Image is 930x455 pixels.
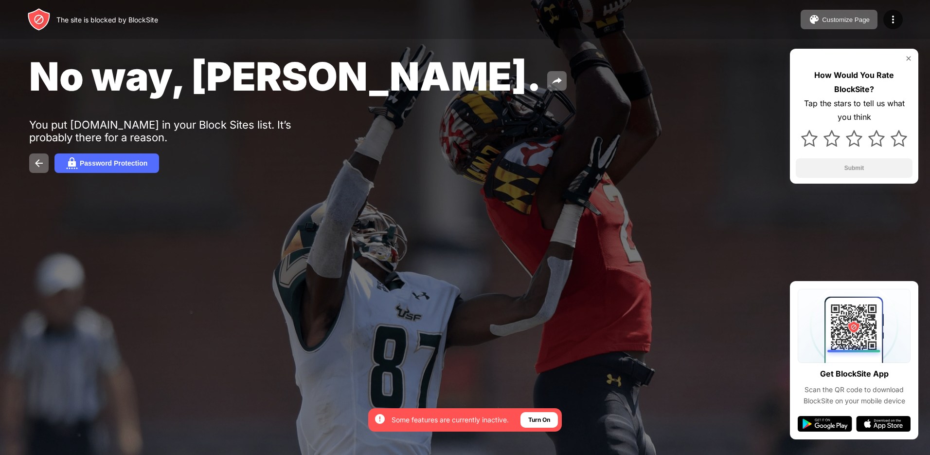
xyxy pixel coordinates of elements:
[798,416,852,432] img: google-play.svg
[887,14,899,25] img: menu-icon.svg
[374,413,386,425] img: error-circle-white.svg
[27,8,51,31] img: header-logo.svg
[796,158,912,178] button: Submit
[796,68,912,96] div: How Would You Rate BlockSite?
[846,130,862,147] img: star.svg
[392,415,509,425] div: Some features are currently inactive.
[29,118,330,144] div: You put [DOMAIN_NAME] in your Block Sites list. It’s probably there for a reason.
[801,10,877,29] button: Customize Page
[905,55,912,62] img: rate-us-close.svg
[551,75,563,87] img: share.svg
[29,53,541,100] span: No way, [PERSON_NAME].
[54,153,159,173] button: Password Protection
[798,384,911,406] div: Scan the QR code to download BlockSite on your mobile device
[798,289,911,363] img: qrcode.svg
[868,130,885,147] img: star.svg
[796,96,912,125] div: Tap the stars to tell us what you think
[822,16,870,23] div: Customize Page
[820,367,889,381] div: Get BlockSite App
[528,415,550,425] div: Turn On
[56,16,158,24] div: The site is blocked by BlockSite
[66,157,78,169] img: password.svg
[80,159,147,167] div: Password Protection
[33,157,45,169] img: back.svg
[808,14,820,25] img: pallet.svg
[823,130,840,147] img: star.svg
[891,130,907,147] img: star.svg
[801,130,818,147] img: star.svg
[856,416,911,432] img: app-store.svg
